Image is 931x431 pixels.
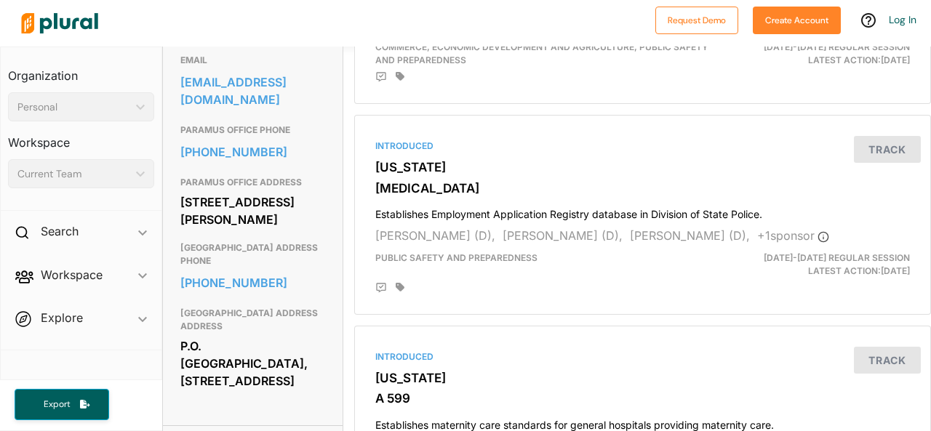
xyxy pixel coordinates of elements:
[180,121,325,139] h3: PARAMUS OFFICE PHONE
[41,223,79,239] h2: Search
[375,252,538,263] span: Public Safety and Preparedness
[753,12,841,27] a: Create Account
[375,71,387,83] div: Add Position Statement
[180,272,325,294] a: [PHONE_NUMBER]
[375,391,910,406] h3: A 599
[735,251,921,278] div: Latest Action: [DATE]
[180,174,325,191] h3: PARAMUS OFFICE ADDRESS
[396,71,404,81] div: Add tags
[180,71,325,110] a: [EMAIL_ADDRESS][DOMAIN_NAME]
[180,335,325,392] div: P.O. [GEOGRAPHIC_DATA], [STREET_ADDRESS]
[375,282,387,294] div: Add Position Statement
[8,121,154,153] h3: Workspace
[757,228,829,243] span: + 1 sponsor
[854,136,921,163] button: Track
[630,228,750,243] span: [PERSON_NAME] (D),
[655,12,738,27] a: Request Demo
[375,350,910,363] div: Introduced
[180,305,325,335] h3: [GEOGRAPHIC_DATA] ADDRESS ADDRESS
[396,282,404,292] div: Add tags
[503,228,623,243] span: [PERSON_NAME] (D),
[180,191,325,230] div: [STREET_ADDRESS][PERSON_NAME]
[655,7,738,34] button: Request Demo
[375,228,495,243] span: [PERSON_NAME] (D),
[375,371,910,385] h3: [US_STATE]
[889,13,916,26] a: Log In
[180,141,325,163] a: [PHONE_NUMBER]
[17,166,130,182] div: Current Team
[764,41,910,52] span: [DATE]-[DATE] Regular Session
[764,252,910,263] span: [DATE]-[DATE] Regular Session
[15,389,109,420] button: Export
[375,181,910,196] h3: [MEDICAL_DATA]
[8,55,154,86] h3: Organization
[753,7,841,34] button: Create Account
[375,201,910,221] h4: Establishes Employment Application Registry database in Division of State Police.
[375,140,910,153] div: Introduced
[375,160,910,174] h3: [US_STATE]
[33,398,80,411] span: Export
[854,347,921,374] button: Track
[180,52,325,69] h3: EMAIL
[180,239,325,270] h3: [GEOGRAPHIC_DATA] ADDRESS PHONE
[735,41,921,67] div: Latest Action: [DATE]
[17,100,130,115] div: Personal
